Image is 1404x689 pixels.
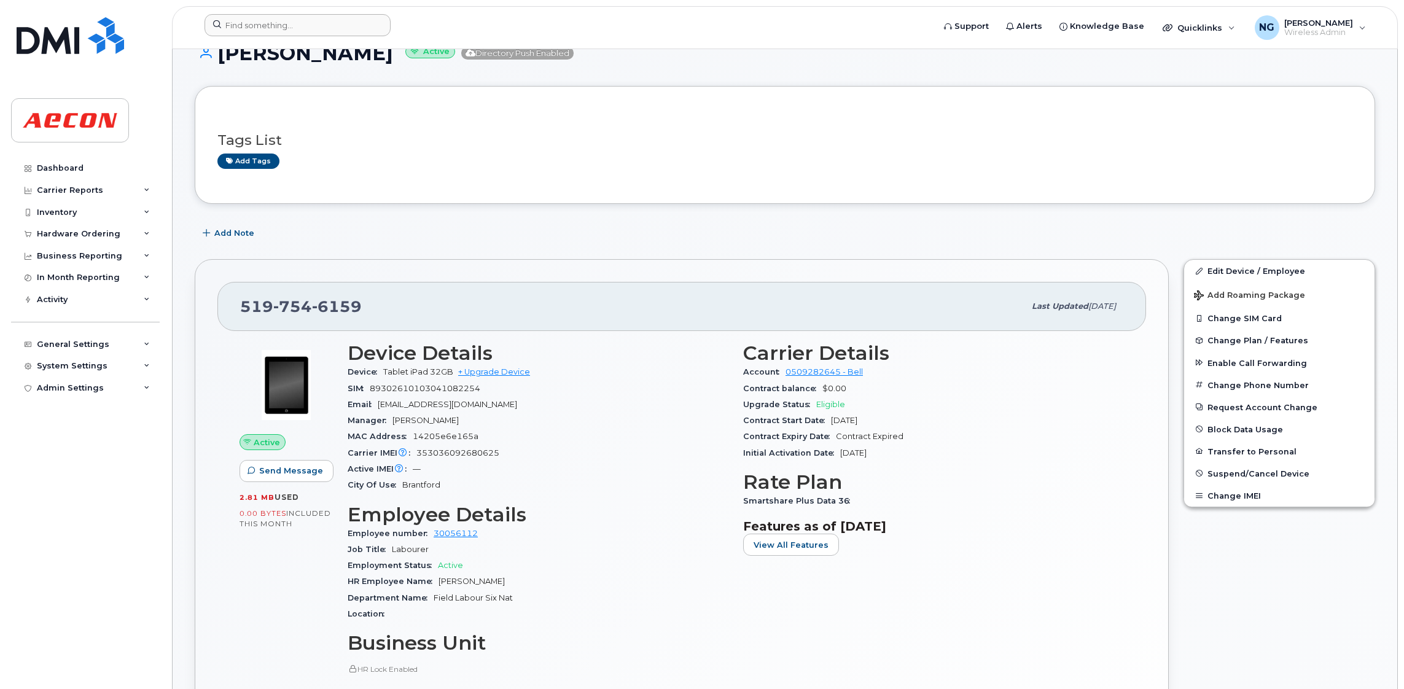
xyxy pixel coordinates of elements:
[1184,352,1375,374] button: Enable Call Forwarding
[195,42,1375,64] h1: [PERSON_NAME]
[348,342,728,364] h3: Device Details
[1177,23,1222,33] span: Quicklinks
[1016,20,1042,33] span: Alerts
[840,448,867,457] span: [DATE]
[416,448,499,457] span: 353036092680625
[249,348,323,422] img: image20231002-3703462-fz3vdb.jpeg
[392,545,429,554] span: Labourer
[1051,14,1153,39] a: Knowledge Base
[1184,396,1375,418] button: Request Account Change
[348,480,402,489] span: City Of Use
[217,154,279,169] a: Add tags
[743,471,1124,493] h3: Rate Plan
[743,342,1124,364] h3: Carrier Details
[1154,15,1244,40] div: Quicklinks
[1284,28,1353,37] span: Wireless Admin
[1184,374,1375,396] button: Change Phone Number
[935,14,997,39] a: Support
[1032,302,1088,311] span: Last updated
[743,432,836,441] span: Contract Expiry Date
[348,416,392,425] span: Manager
[1259,20,1274,35] span: NG
[240,297,362,316] span: 519
[205,14,391,36] input: Find something...
[348,529,434,538] span: Employee number
[348,400,378,409] span: Email
[348,632,728,654] h3: Business Unit
[1184,462,1375,485] button: Suspend/Cancel Device
[348,464,413,473] span: Active IMEI
[997,14,1051,39] a: Alerts
[434,529,478,538] a: 30056112
[1194,290,1305,302] span: Add Roaming Package
[402,480,440,489] span: Brantford
[348,504,728,526] h3: Employee Details
[743,384,822,393] span: Contract balance
[240,493,275,502] span: 2.81 MB
[1184,329,1375,351] button: Change Plan / Features
[754,539,829,551] span: View All Features
[743,519,1124,534] h3: Features as of [DATE]
[370,384,480,393] span: 89302610103041082254
[413,432,478,441] span: 14205e6e165a
[348,609,391,618] span: Location
[1246,15,1375,40] div: Nicole Guida
[743,367,786,376] span: Account
[822,384,846,393] span: $0.00
[1088,302,1116,311] span: [DATE]
[438,561,463,570] span: Active
[1070,20,1144,33] span: Knowledge Base
[786,367,863,376] a: 0509282645 - Bell
[1207,358,1307,367] span: Enable Call Forwarding
[240,460,333,482] button: Send Message
[836,432,903,441] span: Contract Expired
[439,577,505,586] span: [PERSON_NAME]
[1184,282,1375,307] button: Add Roaming Package
[275,492,299,502] span: used
[348,664,728,674] p: HR Lock Enabled
[383,367,453,376] span: Tablet iPad 32GB
[392,416,459,425] span: [PERSON_NAME]
[405,45,455,59] small: Active
[348,545,392,554] span: Job Title
[378,400,517,409] span: [EMAIL_ADDRESS][DOMAIN_NAME]
[348,448,416,457] span: Carrier IMEI
[1184,418,1375,440] button: Block Data Usage
[348,384,370,393] span: SIM
[434,593,513,602] span: Field Labour Six Nat
[348,432,413,441] span: MAC Address
[816,400,845,409] span: Eligible
[312,297,362,316] span: 6159
[1184,485,1375,507] button: Change IMEI
[259,465,323,477] span: Send Message
[195,222,265,244] button: Add Note
[413,464,421,473] span: —
[1184,260,1375,282] a: Edit Device / Employee
[743,416,831,425] span: Contract Start Date
[214,227,254,239] span: Add Note
[954,20,989,33] span: Support
[273,297,312,316] span: 754
[1284,18,1353,28] span: [PERSON_NAME]
[254,437,280,448] span: Active
[461,47,574,60] span: Directory Push Enabled
[743,448,840,457] span: Initial Activation Date
[240,509,286,518] span: 0.00 Bytes
[743,534,839,556] button: View All Features
[1207,336,1308,345] span: Change Plan / Features
[1184,440,1375,462] button: Transfer to Personal
[743,400,816,409] span: Upgrade Status
[831,416,857,425] span: [DATE]
[743,496,856,505] span: Smartshare Plus Data 36
[348,561,438,570] span: Employment Status
[348,577,439,586] span: HR Employee Name
[458,367,530,376] a: + Upgrade Device
[1207,469,1309,478] span: Suspend/Cancel Device
[348,593,434,602] span: Department Name
[348,367,383,376] span: Device
[1184,307,1375,329] button: Change SIM Card
[217,133,1352,148] h3: Tags List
